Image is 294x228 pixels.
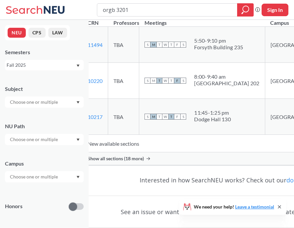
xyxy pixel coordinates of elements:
[48,28,67,38] button: LAW
[145,42,150,48] span: S
[174,42,180,48] span: F
[76,176,80,178] svg: Dropdown arrow
[108,63,139,99] td: TBA
[102,4,232,16] input: Class, professor, course number, "phrase"
[88,78,103,84] a: 10220
[156,78,162,84] span: T
[108,27,139,63] td: TBA
[180,42,186,48] span: S
[194,73,259,80] div: 8:00 - 9:40 am
[180,78,186,84] span: S
[150,78,156,84] span: M
[168,114,174,120] span: T
[5,60,84,70] div: Fall 2025Dropdown arrow
[194,80,259,87] div: [GEOGRAPHIC_DATA] 202
[88,156,144,162] span: Show all sections (18 more)
[194,109,231,116] div: 11:45 - 1:25 pm
[88,42,103,48] a: 11494
[262,4,288,16] button: Sign In
[8,28,26,38] button: NEU
[76,138,80,141] svg: Dropdown arrow
[88,114,103,120] a: 10217
[5,134,84,145] div: Dropdown arrow
[76,64,80,67] svg: Dropdown arrow
[5,203,22,210] p: Honors
[5,171,84,182] div: Dropdown arrow
[241,5,249,15] svg: magnifying glass
[194,116,231,123] div: Dodge Hall 130
[7,98,62,106] input: Choose one or multiple
[174,78,180,84] span: F
[150,42,156,48] span: M
[168,78,174,84] span: T
[5,85,84,93] div: Subject
[194,205,274,209] span: We need your help!
[162,42,168,48] span: W
[156,42,162,48] span: T
[174,114,180,120] span: F
[150,114,156,120] span: M
[194,44,243,51] div: Forsyth Building 235
[145,78,150,84] span: S
[76,101,80,104] svg: Dropdown arrow
[88,19,99,26] div: CRN
[5,160,84,167] div: Campus
[7,61,76,69] div: Fall 2025
[162,114,168,120] span: W
[7,173,62,181] input: Choose one or multiple
[156,114,162,120] span: T
[162,78,168,84] span: W
[5,123,84,130] div: NU Path
[145,114,150,120] span: S
[194,37,243,44] div: 5:50 - 9:10 pm
[180,114,186,120] span: S
[237,3,254,17] div: magnifying glass
[108,99,139,135] td: TBA
[5,96,84,108] div: Dropdown arrow
[235,204,274,209] a: Leave a testimonial
[28,28,46,38] button: CPS
[7,135,62,143] input: Choose one or multiple
[168,42,174,48] span: T
[5,49,84,56] div: Semesters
